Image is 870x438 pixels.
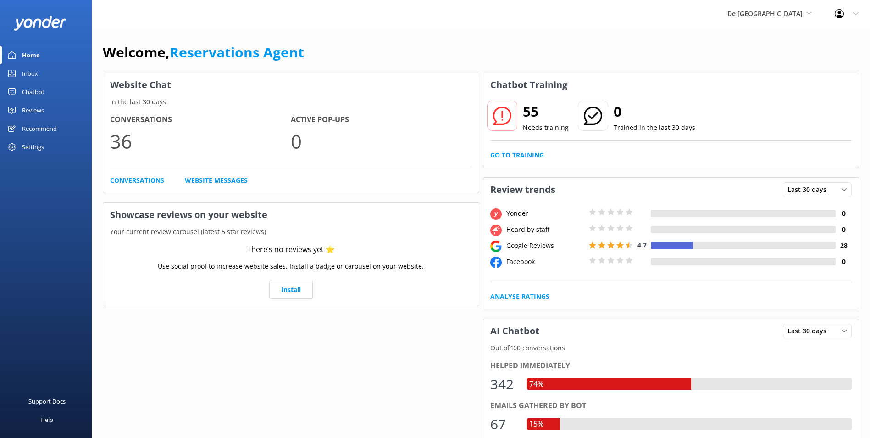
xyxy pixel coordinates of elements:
div: Heard by staff [504,225,587,235]
span: 4.7 [637,241,647,249]
h4: 0 [836,225,852,235]
div: Yonder [504,208,587,219]
p: Your current review carousel (latest 5 star reviews) [103,227,479,237]
h3: Chatbot Training [483,73,574,97]
a: Install [269,281,313,299]
a: Conversations [110,175,164,185]
p: In the last 30 days [103,97,479,107]
span: Last 30 days [787,185,832,195]
h4: 28 [836,241,852,251]
a: Go to Training [490,150,544,160]
h3: Showcase reviews on your website [103,203,479,227]
p: 36 [110,126,291,157]
h2: 0 [614,101,695,123]
div: Emails gathered by bot [490,400,852,412]
div: Reviews [22,101,44,119]
h4: Conversations [110,114,291,126]
p: 0 [291,126,471,157]
div: Settings [22,138,44,156]
h4: 0 [836,208,852,219]
div: There’s no reviews yet ⭐ [247,244,335,256]
div: Support Docs [28,392,66,410]
div: Help [40,410,53,429]
div: 342 [490,373,518,395]
span: De [GEOGRAPHIC_DATA] [727,9,803,18]
a: Analyse Ratings [490,292,549,302]
div: Recommend [22,119,57,138]
div: Helped immediately [490,360,852,372]
p: Out of 460 conversations [483,343,859,353]
h3: AI Chatbot [483,319,546,343]
div: 67 [490,413,518,435]
div: Inbox [22,64,38,83]
h1: Welcome, [103,41,304,63]
div: 15% [527,418,546,430]
div: Facebook [504,257,587,267]
img: yonder-white-logo.png [14,16,66,31]
div: 74% [527,378,546,390]
p: Needs training [523,123,569,133]
h3: Website Chat [103,73,479,97]
p: Trained in the last 30 days [614,123,695,133]
div: Chatbot [22,83,44,101]
p: Use social proof to increase website sales. Install a badge or carousel on your website. [158,261,424,271]
h4: Active Pop-ups [291,114,471,126]
div: Google Reviews [504,241,587,251]
h4: 0 [836,257,852,267]
div: Home [22,46,40,64]
a: Website Messages [185,175,248,185]
span: Last 30 days [787,326,832,336]
h2: 55 [523,101,569,123]
a: Reservations Agent [170,43,304,62]
h3: Review trends [483,178,562,202]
